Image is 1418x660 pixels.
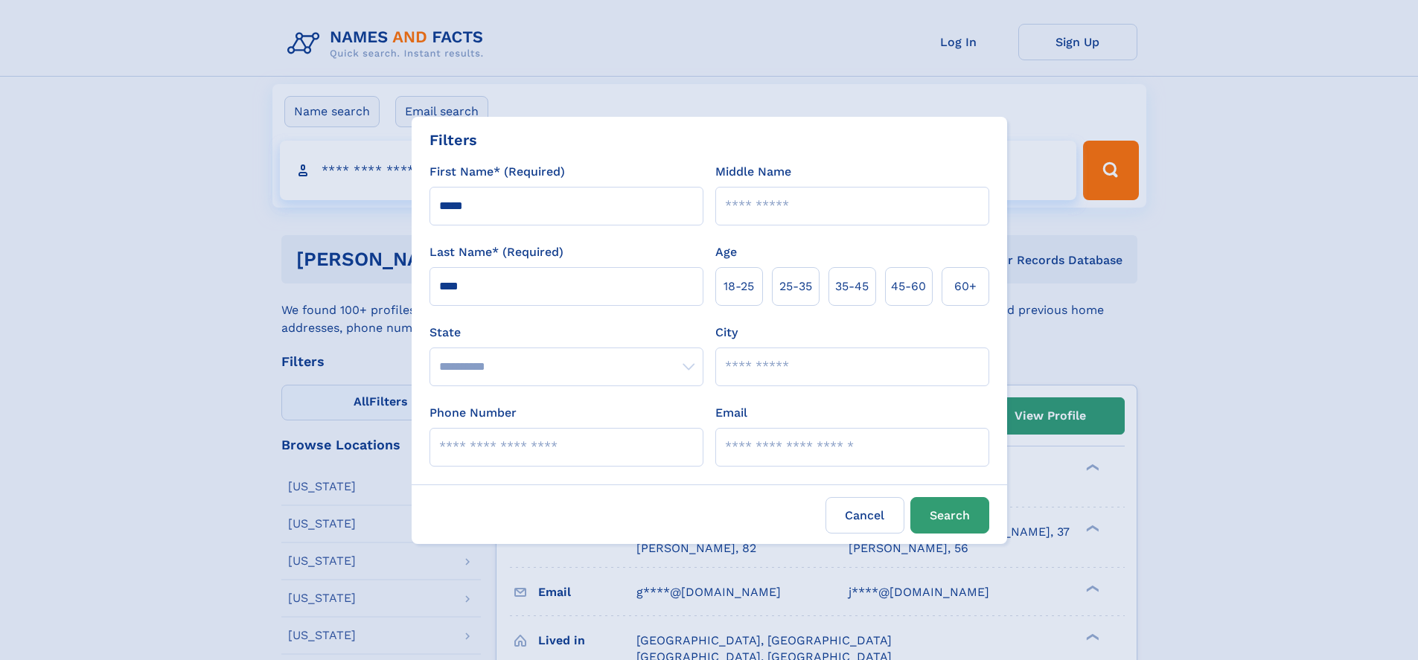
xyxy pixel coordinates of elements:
label: Middle Name [715,163,791,181]
label: Phone Number [429,404,517,422]
label: Cancel [825,497,904,534]
button: Search [910,497,989,534]
div: Filters [429,129,477,151]
label: City [715,324,738,342]
label: Last Name* (Required) [429,243,563,261]
span: 25‑35 [779,278,812,295]
span: 45‑60 [891,278,926,295]
label: State [429,324,703,342]
label: Email [715,404,747,422]
span: 18‑25 [724,278,754,295]
span: 60+ [954,278,977,295]
label: Age [715,243,737,261]
span: 35‑45 [835,278,869,295]
label: First Name* (Required) [429,163,565,181]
